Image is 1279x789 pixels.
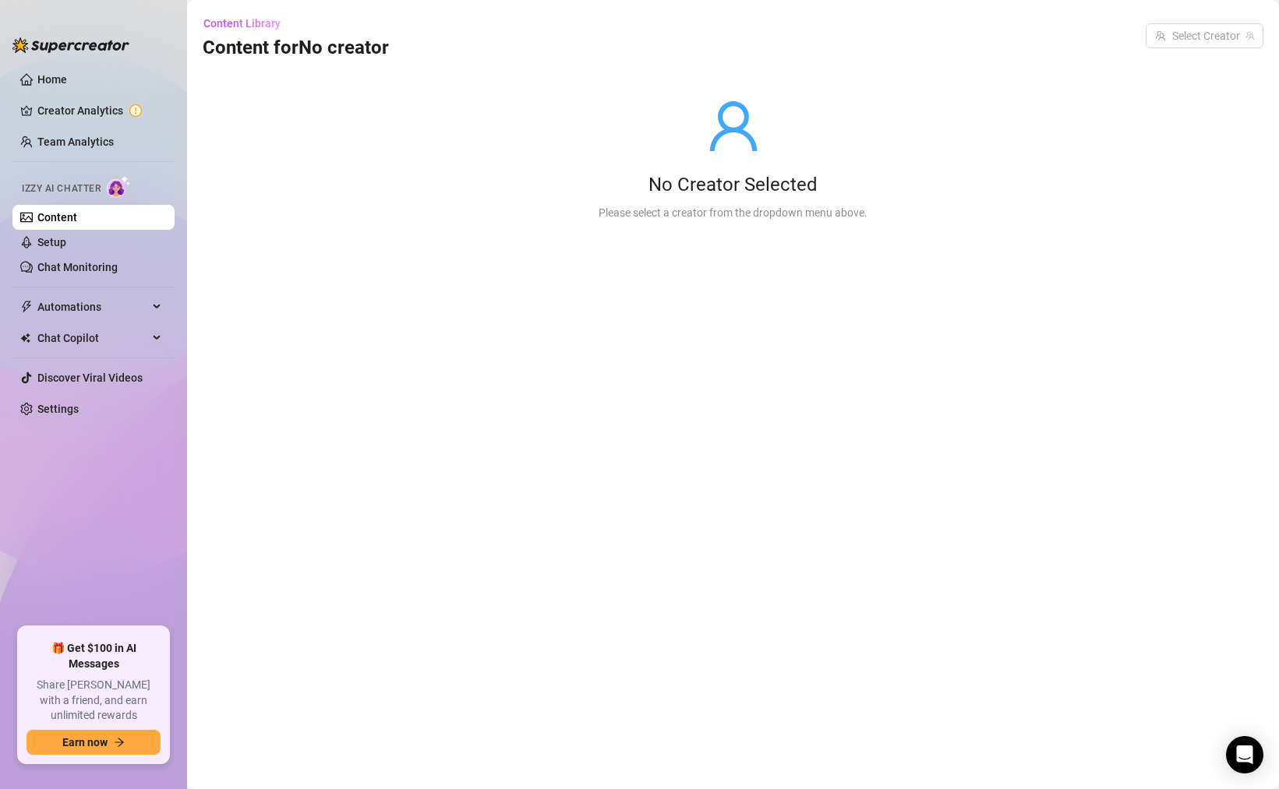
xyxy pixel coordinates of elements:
span: Content Library [203,17,281,30]
span: Chat Copilot [37,326,148,350]
span: thunderbolt [20,301,33,313]
span: Izzy AI Chatter [22,181,101,196]
span: 🎁 Get $100 in AI Messages [26,641,161,671]
a: Chat Monitoring [37,261,118,273]
span: team [1245,31,1255,41]
img: AI Chatter [107,175,131,198]
a: Content [37,211,77,224]
a: Team Analytics [37,136,114,148]
span: user [705,98,761,154]
button: Content Library [203,11,293,36]
h3: Content for No creator [203,36,389,61]
span: arrow-right [114,737,125,748]
img: Chat Copilot [20,333,30,343]
a: Setup [37,236,66,248]
span: Automations [37,294,148,319]
div: Please select a creator from the dropdown menu above. [599,204,867,221]
div: No Creator Selected [599,173,867,198]
span: Earn now [62,736,108,748]
span: Share [PERSON_NAME] with a friend, and earn unlimited rewards [26,678,161,724]
div: Open Intercom Messenger [1226,736,1263,773]
a: Settings [37,403,79,415]
a: Creator Analytics exclamation-circle [37,98,162,123]
button: Earn nowarrow-right [26,730,161,755]
a: Discover Viral Videos [37,372,143,384]
a: Home [37,73,67,86]
img: logo-BBDzfeDw.svg [12,37,129,53]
